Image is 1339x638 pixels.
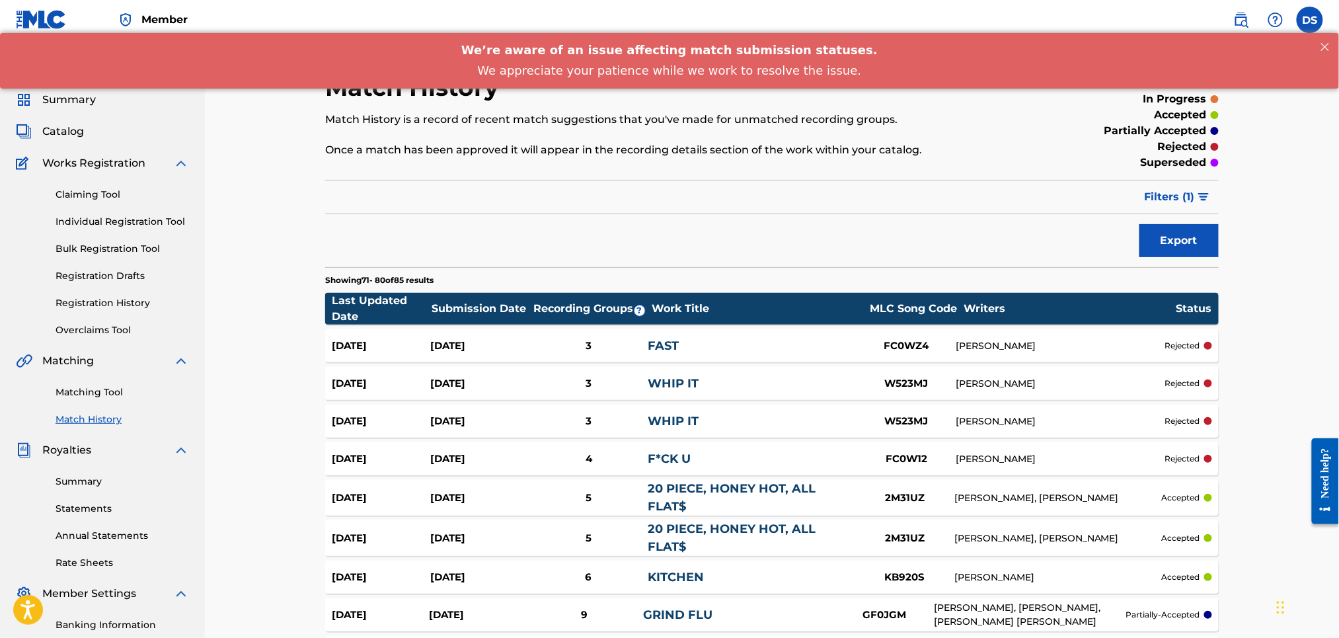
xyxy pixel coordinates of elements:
[332,414,431,429] div: [DATE]
[1262,7,1289,33] div: Help
[118,12,134,28] img: Top Rightsholder
[431,452,530,467] div: [DATE]
[1268,12,1283,28] img: help
[1176,301,1212,317] div: Status
[332,339,431,354] div: [DATE]
[526,608,643,623] div: 9
[325,112,1013,128] p: Match History is a record of recent match suggestions that you've made for unmatched recording gr...
[332,376,431,391] div: [DATE]
[532,301,651,317] div: Recording Groups
[634,305,645,316] span: ?
[956,452,1165,466] div: [PERSON_NAME]
[1165,378,1200,389] p: rejected
[529,491,648,506] div: 5
[964,301,1176,317] div: Writers
[332,570,430,585] div: [DATE]
[478,30,862,44] span: We appreciate your patience while we work to resolve the issue.
[16,155,33,171] img: Works Registration
[56,556,189,570] a: Rate Sheets
[1162,492,1200,504] p: accepted
[431,376,530,391] div: [DATE]
[1162,532,1200,544] p: accepted
[1137,180,1219,214] button: Filters (1)
[16,124,84,140] a: CatalogCatalog
[529,452,648,467] div: 4
[332,531,430,546] div: [DATE]
[1297,7,1323,33] div: User Menu
[16,10,67,29] img: MLC Logo
[648,376,699,391] a: WHIP IT
[954,571,1162,584] div: [PERSON_NAME]
[16,586,32,602] img: Member Settings
[648,339,679,353] a: FAST
[1155,107,1207,123] p: accepted
[529,414,648,429] div: 3
[956,339,1165,353] div: [PERSON_NAME]
[56,215,189,229] a: Individual Registration Tool
[16,353,32,369] img: Matching
[1302,434,1339,530] iframe: Resource Center
[173,586,189,602] img: expand
[1198,193,1209,201] img: filter
[56,413,189,426] a: Match History
[141,12,188,27] span: Member
[1145,189,1195,205] span: Filters ( 1 )
[56,618,189,632] a: Banking Information
[857,339,956,354] div: FC0WZ4
[332,293,431,325] div: Last Updated Date
[173,442,189,458] img: expand
[56,323,189,337] a: Overclaims Tool
[16,92,96,108] a: SummarySummary
[857,414,956,429] div: W523MJ
[332,491,430,506] div: [DATE]
[954,532,1162,545] div: [PERSON_NAME], [PERSON_NAME]
[56,529,189,543] a: Annual Statements
[42,155,145,171] span: Works Registration
[648,570,704,584] a: KITCHEN
[529,570,648,585] div: 6
[835,608,934,623] div: GF0JGM
[461,10,878,24] span: We’re aware of an issue affecting match submission statuses.
[956,415,1165,428] div: [PERSON_NAME]
[325,142,1013,158] p: Once a match has been approved it will appear in the recording details section of the work within...
[643,608,712,622] a: GRIND FLU
[325,274,434,286] p: Showing 71 - 80 of 85 results
[1162,571,1200,583] p: accepted
[652,301,863,317] div: Work Title
[430,491,529,506] div: [DATE]
[430,531,529,546] div: [DATE]
[648,481,816,514] a: 20 PIECE, HONEY HOT, ALL FLAT$
[855,491,954,506] div: 2M31UZ
[1233,12,1249,28] img: search
[56,502,189,516] a: Statements
[173,155,189,171] img: expand
[934,601,1126,629] div: [PERSON_NAME], [PERSON_NAME], [PERSON_NAME] [PERSON_NAME]
[16,92,32,108] img: Summary
[1228,7,1254,33] a: Public Search
[1165,415,1200,427] p: rejected
[864,301,963,317] div: MLC Song Code
[42,586,136,602] span: Member Settings
[56,269,189,283] a: Registration Drafts
[1273,575,1339,638] iframe: Chat Widget
[332,452,431,467] div: [DATE]
[1104,123,1207,139] p: partially accepted
[56,385,189,399] a: Matching Tool
[1165,340,1200,352] p: rejected
[855,570,954,585] div: KB920S
[648,452,691,466] a: F*CK U
[648,522,816,554] a: 20 PIECE, HONEY HOT, ALL FLAT$
[42,92,96,108] span: Summary
[431,414,530,429] div: [DATE]
[16,124,32,140] img: Catalog
[648,414,699,428] a: WHIP IT
[529,376,648,391] div: 3
[529,531,648,546] div: 5
[1143,91,1207,107] p: in progress
[1139,224,1219,257] button: Export
[332,608,429,623] div: [DATE]
[857,376,956,391] div: W523MJ
[431,339,530,354] div: [DATE]
[1141,155,1207,171] p: superseded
